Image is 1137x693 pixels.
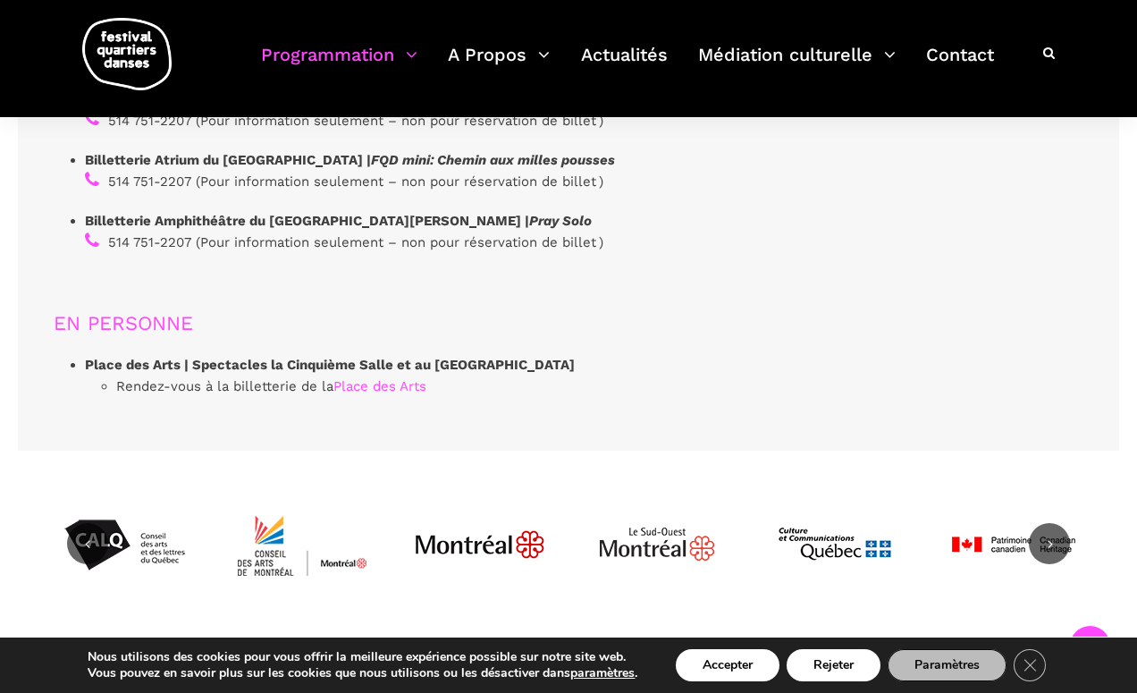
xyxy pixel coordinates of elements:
a: Médiation culturelle [698,39,896,92]
li: 514 751-2207 (Pour information seulement – non pour réservation de billet ) [85,149,644,192]
button: paramètres [570,665,635,681]
img: logo-fqd-med [82,18,172,90]
p: Vous pouvez en savoir plus sur les cookies que nous utilisons ou les désactiver dans . [88,665,637,681]
span: EN PERSONNE [54,312,193,334]
a: Contact [926,39,994,92]
a: A Propos [448,39,550,92]
img: Logo_Mtl_Le_Sud-Ouest.svg_ [590,477,724,612]
button: Close GDPR Cookie Banner [1014,649,1046,681]
button: Rejeter [787,649,880,681]
p: Nous utilisons des cookies pour vous offrir la meilleure expérience possible sur notre site web. [88,649,637,665]
strong: Billetterie Atrium du [GEOGRAPHIC_DATA] | [85,152,615,168]
img: patrimoinecanadien-01_0-4 [946,477,1080,612]
a: Actualités [581,39,668,92]
strong: Place des Arts | Spectacles la Cinquième Salle et au [GEOGRAPHIC_DATA] [85,357,575,373]
em: FQD mini: Chemin aux milles pousses [371,152,615,168]
img: CMYK_Logo_CAMMontreal [235,477,369,612]
img: Calq_noir [57,477,191,612]
strong: Billetterie Amphithéâtre du [GEOGRAPHIC_DATA][PERSON_NAME] | [85,213,592,229]
a: Programmation [261,39,417,92]
button: Accepter [676,649,779,681]
li: Rendez-vous à la billetterie de la [116,376,644,397]
em: Pray Solo [529,213,592,229]
img: mccq-3-3 [768,477,902,612]
button: Paramètres [888,649,1006,681]
li: 514 751-2207 (Pour information seulement – non pour réservation de billet ) [85,210,644,253]
a: Place des Arts [333,378,426,394]
img: JPGnr_b [413,477,547,612]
